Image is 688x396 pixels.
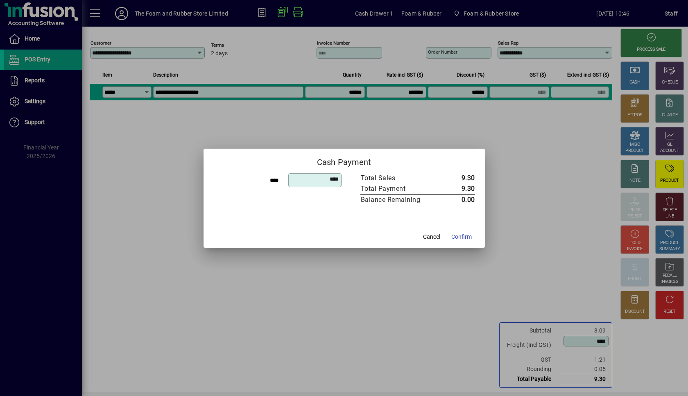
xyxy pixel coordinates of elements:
span: Cancel [423,233,440,241]
td: Total Sales [360,173,438,183]
span: Confirm [451,233,472,241]
td: 9.30 [438,173,475,183]
h2: Cash Payment [204,149,485,172]
td: 0.00 [438,194,475,205]
button: Confirm [448,230,475,244]
button: Cancel [419,230,445,244]
div: Balance Remaining [361,195,430,205]
td: Total Payment [360,183,438,195]
td: 9.30 [438,183,475,195]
